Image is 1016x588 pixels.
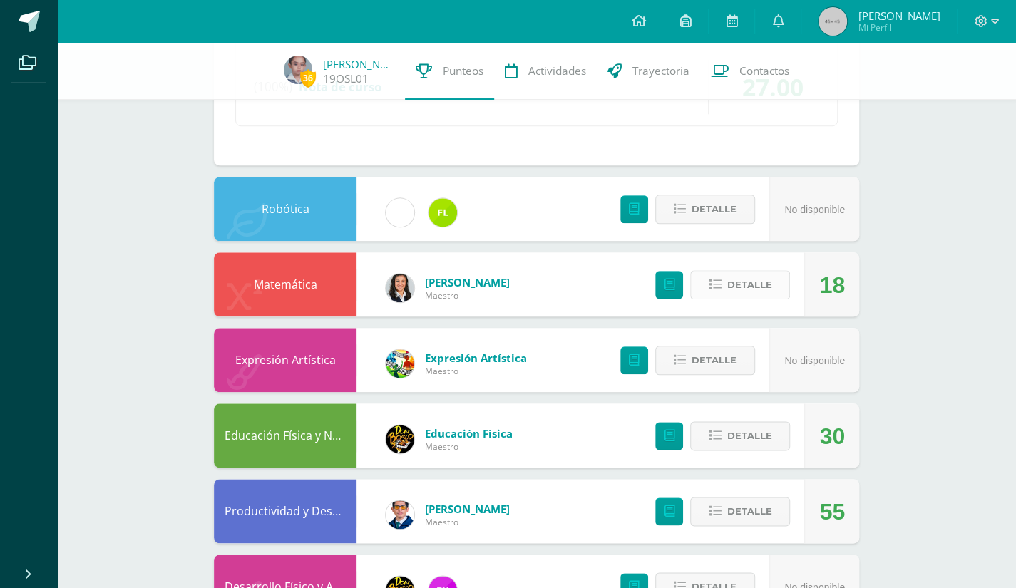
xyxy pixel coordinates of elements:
[690,497,790,526] button: Detalle
[284,56,312,84] img: bf08deebb9cb0532961245b119bd1cea.png
[214,403,356,468] div: Educación Física y Natación
[655,346,755,375] button: Detalle
[819,404,845,468] div: 30
[425,275,510,289] span: [PERSON_NAME]
[528,63,586,78] span: Actividades
[739,63,789,78] span: Contactos
[819,7,847,36] img: 45x45
[214,328,356,392] div: Expresión Artística
[405,43,494,100] a: Punteos
[386,349,414,378] img: 159e24a6ecedfdf8f489544946a573f0.png
[632,63,689,78] span: Trayectoria
[323,57,394,71] a: [PERSON_NAME]
[300,69,316,87] span: 36
[690,270,790,299] button: Detalle
[214,252,356,316] div: Matemática
[214,177,356,241] div: Robótica
[386,274,414,302] img: b15e54589cdbd448c33dd63f135c9987.png
[386,500,414,529] img: 059ccfba660c78d33e1d6e9d5a6a4bb6.png
[690,421,790,450] button: Detalle
[425,365,527,377] span: Maestro
[819,253,845,317] div: 18
[425,502,510,516] span: [PERSON_NAME]
[425,426,513,440] span: Educación Física
[425,440,513,453] span: Maestro
[692,196,737,222] span: Detalle
[597,43,700,100] a: Trayectoria
[386,198,414,227] img: cae4b36d6049cd6b8500bd0f72497672.png
[425,516,510,528] span: Maestro
[214,479,356,543] div: Productividad y Desarrollo
[784,204,845,215] span: No disponible
[323,71,369,86] a: 19OSL01
[819,480,845,544] div: 55
[655,195,755,224] button: Detalle
[429,198,457,227] img: d6c3c6168549c828b01e81933f68206c.png
[692,347,737,373] span: Detalle
[858,9,940,23] span: [PERSON_NAME]
[443,63,483,78] span: Punteos
[494,43,597,100] a: Actividades
[425,289,510,301] span: Maestro
[727,498,771,525] span: Detalle
[784,355,845,366] span: No disponible
[700,43,800,100] a: Contactos
[727,272,771,298] span: Detalle
[727,423,771,449] span: Detalle
[742,71,804,103] span: 27.00
[425,351,527,365] span: Expresión Artística
[386,425,414,453] img: eda3c0d1caa5ac1a520cf0290d7c6ae4.png
[858,21,940,33] span: Mi Perfil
